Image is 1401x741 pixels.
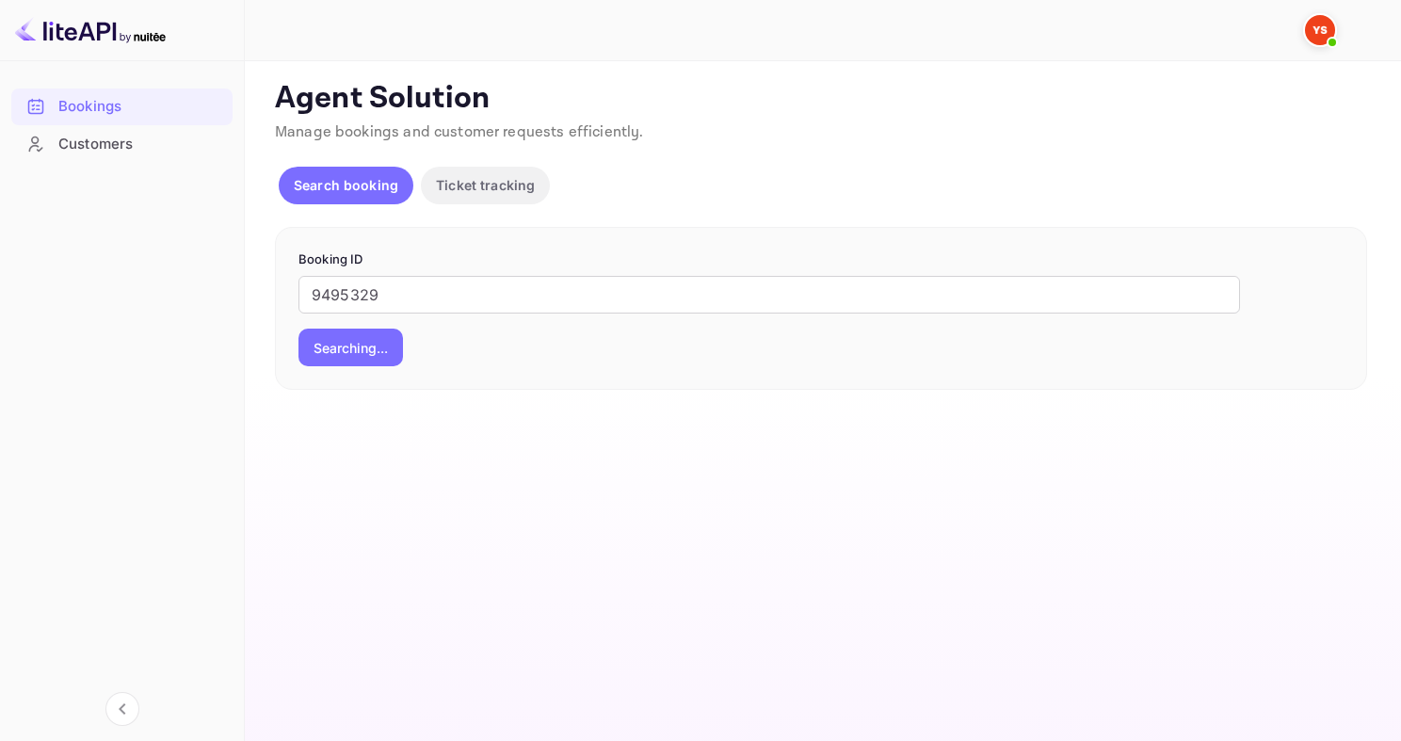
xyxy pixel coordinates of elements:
a: Customers [11,126,233,161]
p: Agent Solution [275,80,1367,118]
div: Bookings [58,96,223,118]
a: Bookings [11,89,233,123]
div: Customers [58,134,223,155]
p: Booking ID [298,250,1344,269]
div: Customers [11,126,233,163]
img: Yandex Support [1305,15,1335,45]
input: Enter Booking ID (e.g., 63782194) [298,276,1240,314]
span: Manage bookings and customer requests efficiently. [275,122,644,142]
button: Collapse navigation [105,692,139,726]
img: LiteAPI logo [15,15,166,45]
button: Searching... [298,329,403,366]
div: Bookings [11,89,233,125]
p: Ticket tracking [436,175,535,195]
p: Search booking [294,175,398,195]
